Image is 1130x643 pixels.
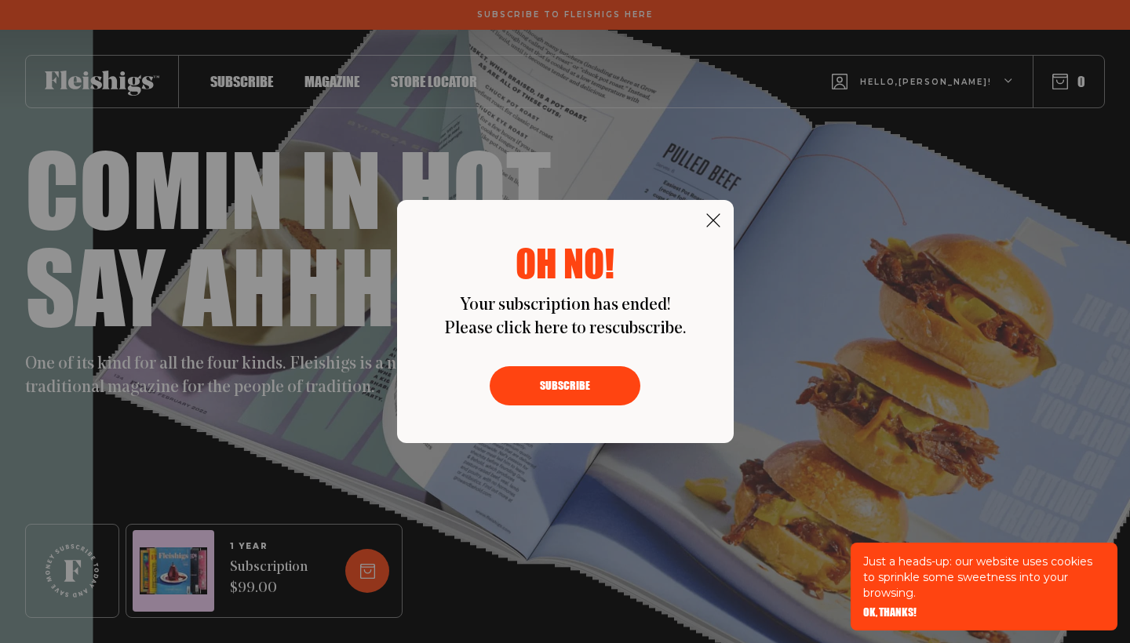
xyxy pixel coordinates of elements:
[444,244,687,282] div: Oh no!
[863,607,917,618] button: OK, THANKS!
[444,318,687,341] div: Please click here to rescubscribe.
[490,366,640,405] button: Subscribe
[863,554,1105,601] p: Just a heads-up: our website uses cookies to sprinkle some sweetness into your browsing.
[444,294,687,318] div: Your subscription has ended!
